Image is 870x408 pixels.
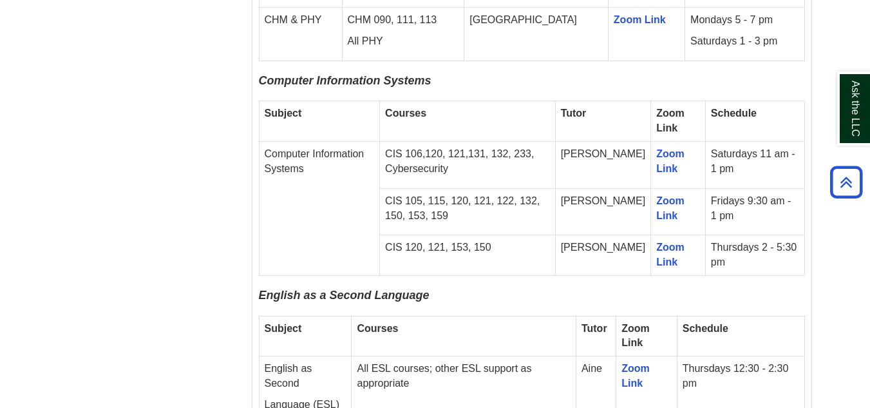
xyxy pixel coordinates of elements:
strong: Zoom Link [656,108,685,133]
p: Saturdays 1 - 3 pm [690,34,799,49]
a: Zoom Link [614,14,666,25]
p: English as Second [265,362,346,391]
strong: Tutor [561,108,587,119]
p: CIS 105, 115, 120, 121, 122, 132, 150, 153, 159 [385,194,550,224]
strong: Courses [385,108,426,119]
td: Fridays 9:30 am - 1 pm [705,188,804,235]
td: Thursdays 2 - 5:30 pm [705,235,804,276]
strong: Subject [265,108,302,119]
strong: Zoom Link [621,323,650,349]
a: Zoom Link [621,363,650,389]
td: [PERSON_NAME] [555,142,651,189]
p: CHM 090, 111, 113 [348,13,459,28]
td: CIS 120, 121, 153, 150 [380,235,556,276]
td: Saturdays 11 am - 1 pm [705,142,804,189]
td: Computer Information Systems [259,142,380,276]
span: Computer Information Systems [259,74,431,87]
a: Back to Top [826,173,867,191]
p: CIS 106,120, 121,131, 132, 233, Cybersecurity [385,147,550,177]
p: Mondays 5 - 7 pm [690,13,799,28]
p: Thursdays 12:30 - 2:30 pm [683,362,799,391]
a: Zoom Link [656,195,685,221]
td: CHM & PHY [259,8,342,61]
a: Zoom Link [656,242,685,267]
a: Zoom Link [656,148,685,174]
strong: Courses [357,323,398,334]
strong: Schedule [711,108,757,119]
td: [GEOGRAPHIC_DATA] [464,8,609,61]
td: [PERSON_NAME] [555,188,651,235]
td: [PERSON_NAME] [555,235,651,276]
strong: Schedule [683,323,728,334]
strong: Subject [265,323,302,334]
span: English as a Second Language [259,289,430,302]
p: All PHY [348,34,459,49]
strong: Tutor [582,323,607,334]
